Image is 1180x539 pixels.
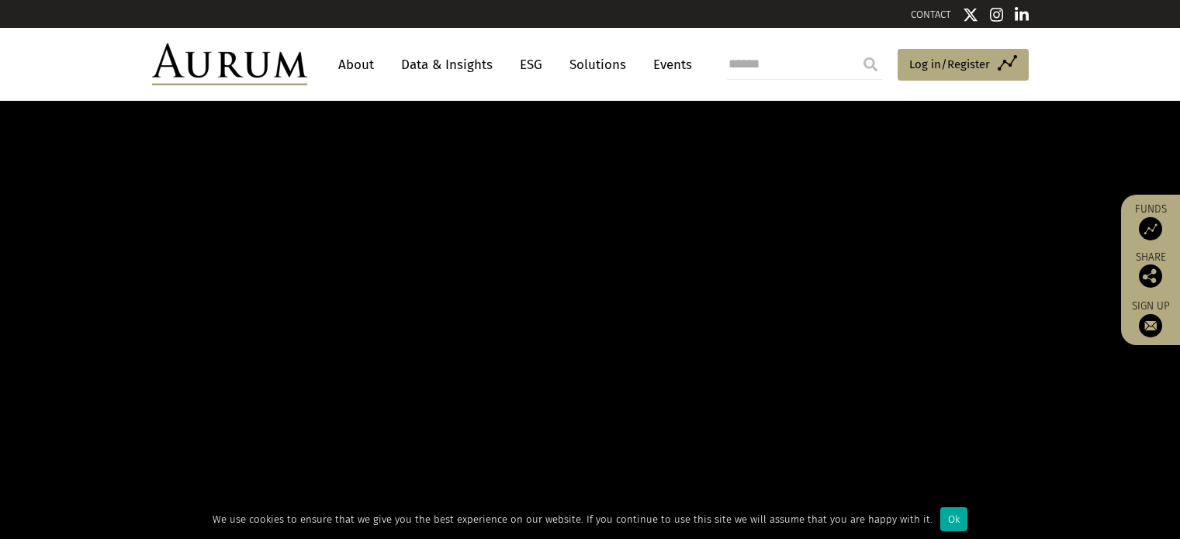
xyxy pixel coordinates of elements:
[990,7,1004,22] img: Instagram icon
[393,50,500,79] a: Data & Insights
[1015,7,1029,22] img: Linkedin icon
[1129,299,1172,337] a: Sign up
[909,55,990,74] span: Log in/Register
[963,7,978,22] img: Twitter icon
[562,50,634,79] a: Solutions
[1139,217,1162,240] img: Access Funds
[940,507,967,531] div: Ok
[512,50,550,79] a: ESG
[855,49,886,80] input: Submit
[1129,252,1172,288] div: Share
[1139,264,1162,288] img: Share this post
[911,9,951,20] a: CONTACT
[152,43,307,85] img: Aurum
[1129,202,1172,240] a: Funds
[330,50,382,79] a: About
[645,50,692,79] a: Events
[898,49,1029,81] a: Log in/Register
[1139,314,1162,337] img: Sign up to our newsletter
